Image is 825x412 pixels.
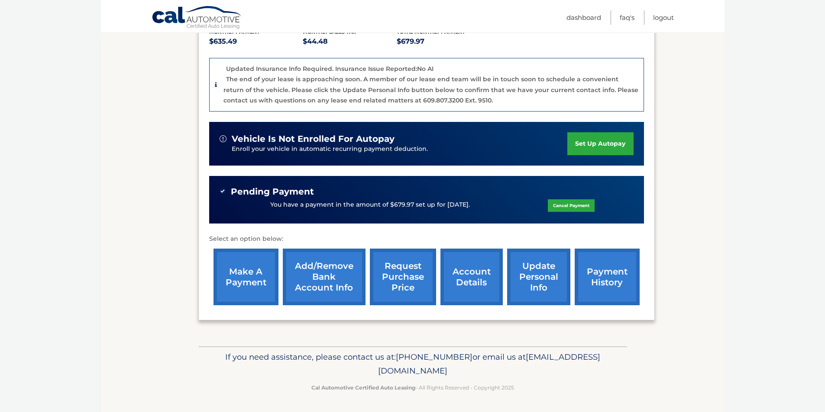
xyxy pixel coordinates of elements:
p: If you need assistance, please contact us at: or email us at [204,350,621,378]
p: The end of your lease is approaching soon. A member of our lease end team will be in touch soon t... [223,75,638,104]
a: Add/Remove bank account info [283,249,366,305]
p: $635.49 [209,35,303,48]
a: Dashboard [566,10,601,25]
span: vehicle is not enrolled for autopay [232,134,395,144]
p: $44.48 [303,35,397,48]
span: [PHONE_NUMBER] [396,352,472,362]
span: Pending Payment [231,186,314,197]
a: FAQ's [620,10,634,25]
img: check-green.svg [220,188,226,194]
p: - All Rights Reserved - Copyright 2025 [204,383,621,392]
a: make a payment [214,249,278,305]
img: alert-white.svg [220,135,226,142]
p: Select an option below: [209,234,644,244]
strong: Cal Automotive Certified Auto Leasing [311,384,415,391]
a: Cancel Payment [548,199,595,212]
a: update personal info [507,249,570,305]
a: Cal Automotive [152,6,243,31]
a: payment history [575,249,640,305]
p: Updated Insurance Info Required. Insurance Issue Reported:No AI [226,65,434,73]
p: Enroll your vehicle in automatic recurring payment deduction. [232,144,568,154]
a: account details [440,249,503,305]
a: set up autopay [567,132,633,155]
a: Logout [653,10,674,25]
a: request purchase price [370,249,436,305]
span: [EMAIL_ADDRESS][DOMAIN_NAME] [378,352,600,376]
p: $679.97 [397,35,491,48]
p: You have a payment in the amount of $679.97 set up for [DATE]. [270,200,470,210]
